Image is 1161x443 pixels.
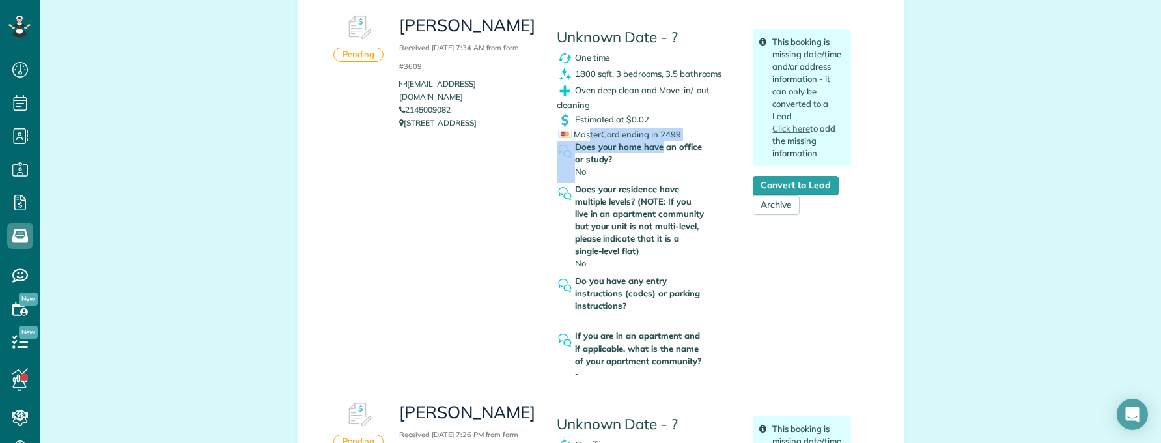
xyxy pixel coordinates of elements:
h4: Unknown Date - ? [557,29,734,46]
div: Pending [333,48,384,62]
img: clean_symbol_icon-dd072f8366c07ea3eb8378bb991ecd12595f4b76d916a6f83395f9468ae6ecae.png [557,66,573,83]
h4: Unknown Date - ? [557,416,734,433]
img: extras_symbol_icon-f5f8d448bd4f6d592c0b405ff41d4b7d97c126065408080e4130a9468bdbe444.png [557,83,573,99]
a: Convert to Lead [753,176,838,195]
span: - [575,313,579,323]
p: [STREET_ADDRESS] [399,117,537,130]
span: - [575,368,579,379]
div: Open Intercom Messenger [1117,399,1148,430]
img: Booking #601578 [339,395,378,435]
span: No [575,258,586,268]
a: 2145009082 [399,105,451,115]
img: question_symbol_icon-fa7b350da2b2fea416cef77984ae4cf4944ea5ab9e3d5925827a5d6b7129d3f6.png [557,186,573,202]
span: 1800 sqft, 3 bedrooms, 3.5 bathrooms [575,68,722,79]
div: This booking is missing date/time and/or address information - it can only be converted to a Lead... [753,29,851,167]
a: Archive [753,195,800,215]
span: One time [575,52,610,63]
strong: If you are in an apartment and if applicable, what is the name of your apartment community? [575,330,706,367]
small: Received [DATE] 7:34 AM from form #3609 [399,43,519,71]
img: question_symbol_icon-fa7b350da2b2fea416cef77984ae4cf4944ea5ab9e3d5925827a5d6b7129d3f6.png [557,278,573,294]
a: Click here [772,123,810,134]
strong: Do you have any entry instructions (codes) or parking instructions? [575,275,706,312]
span: No [575,166,586,177]
span: Oven deep clean and Move-in/-out cleaning [557,85,710,110]
span: New [19,293,38,306]
img: recurrence_symbol_icon-7cc721a9f4fb8f7b0289d3d97f09a2e367b638918f1a67e51b1e7d8abe5fb8d8.png [557,50,573,66]
img: Booking #601732 [339,8,378,48]
img: question_symbol_icon-fa7b350da2b2fea416cef77984ae4cf4944ea5ab9e3d5925827a5d6b7129d3f6.png [557,143,573,160]
strong: Does your residence have multiple levels? (NOTE: If you live in an apartment community but your u... [575,183,706,257]
span: Estimated at $0.02 [575,113,649,124]
a: [EMAIL_ADDRESS][DOMAIN_NAME] [399,79,475,102]
strong: Does your home have an office or study? [575,141,706,165]
h3: [PERSON_NAME] [399,16,537,72]
span: MasterCard ending in 2499 [558,129,681,139]
span: New [19,326,38,339]
img: dollar_symbol_icon-bd8a6898b2649ec353a9eba708ae97d8d7348bddd7d2aed9b7e4bf5abd9f4af5.png [557,112,573,128]
img: question_symbol_icon-fa7b350da2b2fea416cef77984ae4cf4944ea5ab9e3d5925827a5d6b7129d3f6.png [557,332,573,349]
